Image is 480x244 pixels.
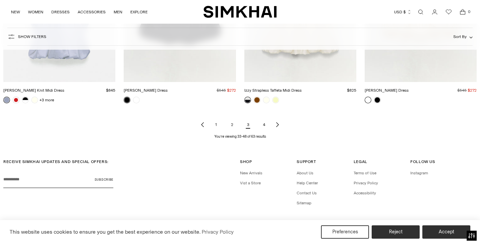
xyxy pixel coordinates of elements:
[199,118,207,131] a: Previous page of results
[130,5,148,19] a: EXPLORE
[354,171,376,175] a: Terms of Use
[456,5,469,19] a: Open cart modal
[11,5,20,19] a: NEW
[209,118,223,131] a: Page 1 of results
[453,33,473,40] button: Sort By
[10,229,201,235] span: This website uses cookies to ensure you get the best experience on our website.
[28,5,43,19] a: WOMEN
[422,225,470,239] button: Accept
[354,191,376,195] a: Accessibility
[297,171,313,175] a: About Us
[442,5,455,19] a: Wishlist
[201,227,235,237] a: Privacy Policy (opens in a new tab)
[410,171,428,175] a: Instagram
[18,34,46,39] span: Show Filters
[372,225,420,239] button: Reject
[114,5,122,19] a: MEN
[241,118,255,131] span: 3
[240,159,252,164] span: Shop
[7,31,46,42] button: Show Filters
[203,5,277,18] a: SIMKHAI
[214,134,266,139] p: You’re viewing 33-48 of 63 results
[410,159,435,164] span: Follow Us
[3,159,109,164] span: RECEIVE SIMKHAI UPDATES AND SPECIAL OFFERS:
[257,118,271,131] a: Page 4 of results
[453,34,467,39] span: Sort By
[297,181,318,185] a: Help Center
[354,159,367,164] span: Legal
[365,88,409,93] a: [PERSON_NAME] Dress
[3,88,64,93] a: [PERSON_NAME] Knit Midi Dress
[124,88,168,93] a: [PERSON_NAME] Dress
[297,191,317,195] a: Contact Us
[428,5,441,19] a: Go to the account page
[95,171,113,188] button: Subscribe
[240,181,261,185] a: Vist a Store
[321,225,369,239] button: Preferences
[240,171,262,175] a: New Arrivals
[225,118,239,131] a: Page 2 of results
[78,5,106,19] a: ACCESSORIES
[51,5,70,19] a: DRESSES
[297,159,316,164] span: Support
[297,201,311,205] a: Sitemap
[394,5,412,19] button: USD $
[273,118,281,131] a: Next page of results
[466,9,472,15] span: 0
[414,5,427,19] a: Open search modal
[244,88,302,93] a: Izzy Strapless Taffeta Midi Dress
[354,181,378,185] a: Privacy Policy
